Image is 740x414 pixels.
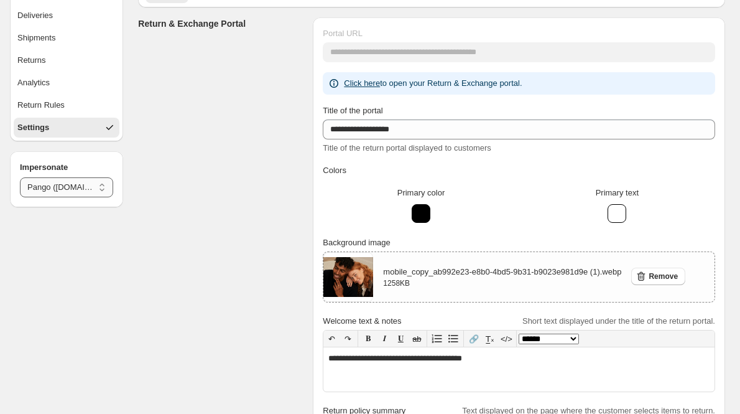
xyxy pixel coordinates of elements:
[323,29,363,38] span: Portal URL
[14,118,119,138] button: Settings
[376,331,392,347] button: 𝑰
[397,188,445,197] span: Primary color
[340,331,356,347] button: ↷
[649,271,678,281] span: Remove
[522,316,715,326] span: Short text displayed under the title of the return portal.
[323,331,340,347] button: ↶
[14,73,119,93] button: Analytics
[17,54,46,67] div: Returns
[344,78,522,88] span: to open your Return & Exchange portal.
[323,238,390,247] span: Background image
[17,99,65,111] div: Return Rules
[344,78,380,88] a: Click here
[383,266,621,288] div: mobile_copy_ab992e23-e8b0-4bd5-9b31-b9023e981d9e (1).webp
[138,17,303,30] h3: Return & Exchange Portal
[20,161,113,174] h4: Impersonate
[17,121,49,134] div: Settings
[466,331,482,347] button: 🔗
[323,106,382,115] span: Title of the portal
[482,331,498,347] button: T̲ₓ
[383,278,621,288] p: 1258 KB
[323,143,491,153] span: Title of the return portal displayed to customers
[498,331,514,347] button: </>
[17,9,53,22] div: Deliveries
[412,334,421,344] s: ab
[398,334,404,343] span: 𝐔
[17,32,55,44] div: Shipments
[429,331,445,347] button: Numbered list
[323,166,346,175] span: Colors
[392,331,409,347] button: 𝐔
[14,6,119,26] button: Deliveries
[596,188,639,197] span: Primary text
[409,331,425,347] button: ab
[14,95,119,115] button: Return Rules
[631,268,685,285] button: Remove
[360,331,376,347] button: 𝐁
[445,331,461,347] button: Bullet list
[323,316,401,326] span: Welcome text & notes
[14,50,119,70] button: Returns
[17,77,50,89] div: Analytics
[14,28,119,48] button: Shipments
